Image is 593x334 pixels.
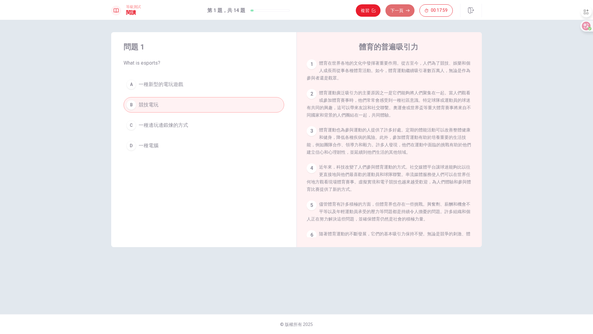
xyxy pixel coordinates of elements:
[307,127,471,155] font: 體育運動也為參與運動的人提供了許多好處。定期的體能活動可以改善整體健康和健身，降低各種疾病的風險。此外，參加體育運動有助於培養重要的生活技能，例如團隊合作、領導力和毅力。許多人發現，他們在運動中...
[385,4,414,17] button: 下一頁
[390,8,403,13] font: 下一頁
[126,10,136,15] font: 閱讀
[361,8,369,13] font: 複習
[126,79,136,89] div: A
[307,163,317,173] div: 4
[307,165,471,192] font: 近年來，科技改變了人們參與體育運動的方式。社交媒體平台讓球迷能夠比以往更直接地與他們最喜歡的運動員和球隊聯繫。串流媒體服務使人們可以在世界任何地方觀看現場體育賽事。虛擬實境和電子競技也越來越受歡...
[280,322,313,327] font: © 版權所有 2025
[124,118,284,133] button: C一種邊玩邊鍛煉的方式
[359,43,418,51] font: 體育的普遍吸引力
[431,8,448,13] span: 00:17:59
[124,77,284,92] button: A一種新型的電玩遊戲
[126,120,136,130] div: C
[307,89,317,99] div: 2
[126,141,136,151] div: D
[307,61,470,80] font: 體育在世界各地的文化中發揮著重要作用。從古至今，人們為了競技、娛樂和個人成長而從事各種體育活動。如今，體育運動繼續吸引著數百萬人，無論是作為參與者還是觀眾。
[419,4,453,17] button: 00:17:59
[307,200,317,210] div: 5
[139,143,158,148] font: 一種電腦
[307,90,471,118] font: 體育運動廣泛吸引力的主要原因之一是它們能夠將人們聚集在一起。當人們觀看或參加體育賽事時，他們常常會感受到一種社區意識。特定球隊或運動員的球迷有共同的興趣，這可以帶來友誼和社交聯繫。奧運會或世界盃...
[124,138,284,153] button: D一種電腦
[124,43,145,51] font: 問題 1
[124,97,284,113] button: B競技電玩
[307,202,470,221] font: 儘管體育有許多積極的方面，但體育界也存在一些挑戰。興奮劑、薪酬和機會不平等以及年輕運動員承受的壓力等問題都是持續令人擔憂的問題。許多組織和個人正在努力解決這些問題，並確保體育仍然是社會的積極力量。
[139,122,188,128] font: 一種邊玩邊鍛煉的方式
[307,231,470,251] font: 隨著體育運動的不斷發展，它們的基本吸引力保持不變。無論是競爭的刺激、體育活動的樂趣，還是社區的歸屬感，體育都能滿足每個人的需求。從當地社區聯賽到國際錦標賽，體育繼續激勵和團結全球各地的人們。
[139,81,183,87] font: 一種新型的電玩遊戲
[126,5,141,9] font: 等級測試
[139,102,158,108] font: 競技電玩
[126,100,136,110] div: B
[307,59,317,69] div: 1
[307,126,317,136] div: 3
[207,7,245,13] font: 第 1 題，共 14 題
[356,4,381,17] button: 複習
[124,59,284,67] span: What is esports?
[307,230,317,240] div: 6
